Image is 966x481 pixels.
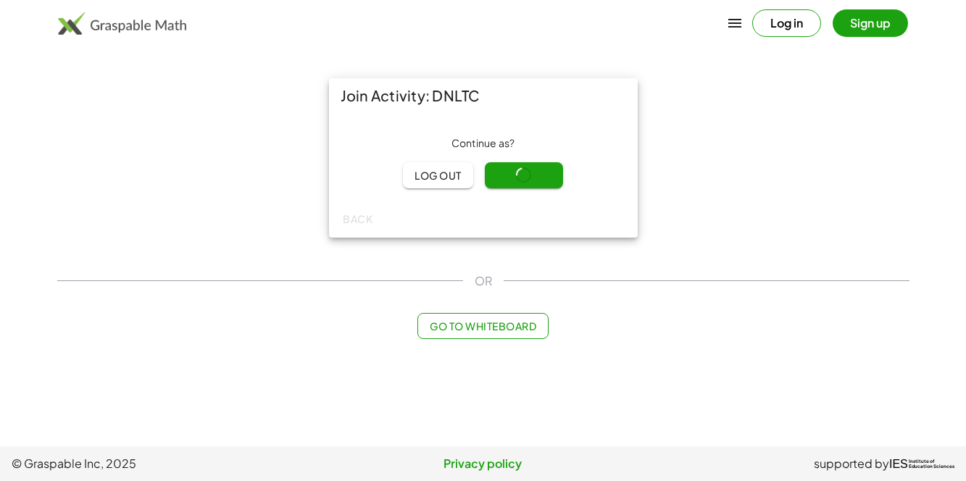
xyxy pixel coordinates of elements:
span: IES [889,457,908,471]
button: Log in [752,9,821,37]
div: Join Activity: DNLTC [329,78,638,113]
button: Sign up [833,9,908,37]
div: Continue as ? [341,136,626,151]
span: Institute of Education Sciences [909,459,954,469]
a: Privacy policy [326,455,641,472]
a: IESInstitute ofEducation Sciences [889,455,954,472]
span: supported by [814,455,889,472]
span: Log out [415,169,462,182]
button: Go to Whiteboard [417,313,549,339]
span: Go to Whiteboard [430,319,536,332]
button: Log out [403,162,473,188]
span: © Graspable Inc, 2025 [12,455,326,472]
span: OR [475,272,492,290]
